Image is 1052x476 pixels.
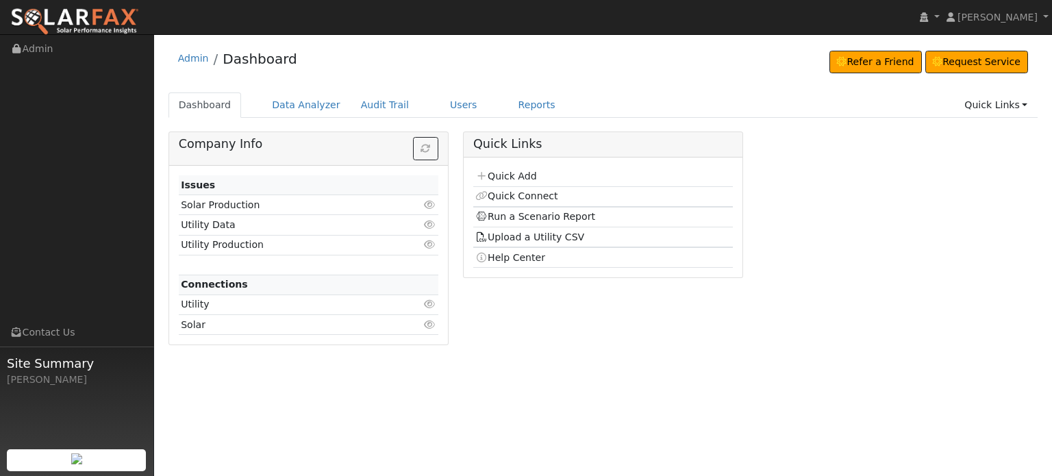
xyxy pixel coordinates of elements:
[179,195,397,215] td: Solar Production
[179,137,438,151] h5: Company Info
[424,200,436,210] i: Click to view
[7,373,147,387] div: [PERSON_NAME]
[179,215,397,235] td: Utility Data
[424,320,436,329] i: Click to view
[475,190,558,201] a: Quick Connect
[10,8,139,36] img: SolarFax
[925,51,1029,74] a: Request Service
[178,53,209,64] a: Admin
[262,92,351,118] a: Data Analyzer
[71,453,82,464] img: retrieve
[424,220,436,229] i: Click to view
[181,179,215,190] strong: Issues
[829,51,922,74] a: Refer a Friend
[473,137,733,151] h5: Quick Links
[223,51,297,67] a: Dashboard
[508,92,566,118] a: Reports
[179,315,397,335] td: Solar
[475,171,536,181] a: Quick Add
[440,92,488,118] a: Users
[424,240,436,249] i: Click to view
[179,295,397,314] td: Utility
[424,299,436,309] i: Click to view
[954,92,1038,118] a: Quick Links
[168,92,242,118] a: Dashboard
[181,279,248,290] strong: Connections
[351,92,419,118] a: Audit Trail
[475,231,584,242] a: Upload a Utility CSV
[179,235,397,255] td: Utility Production
[957,12,1038,23] span: [PERSON_NAME]
[475,252,545,263] a: Help Center
[7,354,147,373] span: Site Summary
[475,211,595,222] a: Run a Scenario Report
